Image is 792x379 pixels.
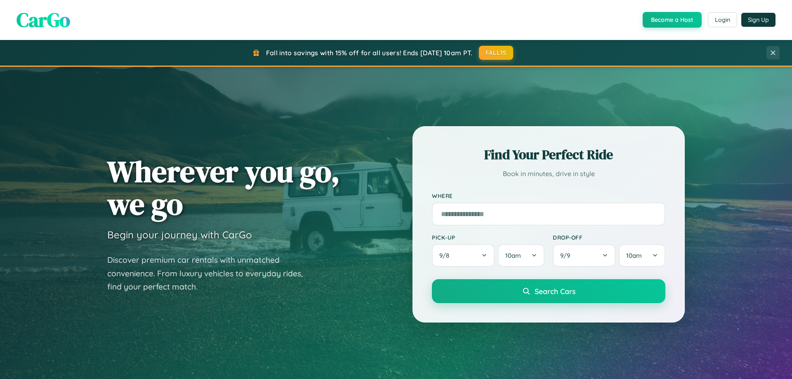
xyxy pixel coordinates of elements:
[643,12,702,28] button: Become a Host
[619,244,665,267] button: 10am
[432,146,665,164] h2: Find Your Perfect Ride
[741,13,775,27] button: Sign Up
[505,252,521,259] span: 10am
[432,279,665,303] button: Search Cars
[708,12,737,27] button: Login
[107,155,340,220] h1: Wherever you go, we go
[432,168,665,180] p: Book in minutes, drive in style
[107,228,252,241] h3: Begin your journey with CarGo
[498,244,544,267] button: 10am
[432,234,544,241] label: Pick-up
[439,252,453,259] span: 9 / 8
[553,244,615,267] button: 9/9
[553,234,665,241] label: Drop-off
[266,49,473,57] span: Fall into savings with 15% off for all users! Ends [DATE] 10am PT.
[535,287,575,296] span: Search Cars
[16,6,70,33] span: CarGo
[107,253,313,294] p: Discover premium car rentals with unmatched convenience. From luxury vehicles to everyday rides, ...
[479,46,514,60] button: FALL15
[560,252,574,259] span: 9 / 9
[626,252,642,259] span: 10am
[432,192,665,199] label: Where
[432,244,495,267] button: 9/8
